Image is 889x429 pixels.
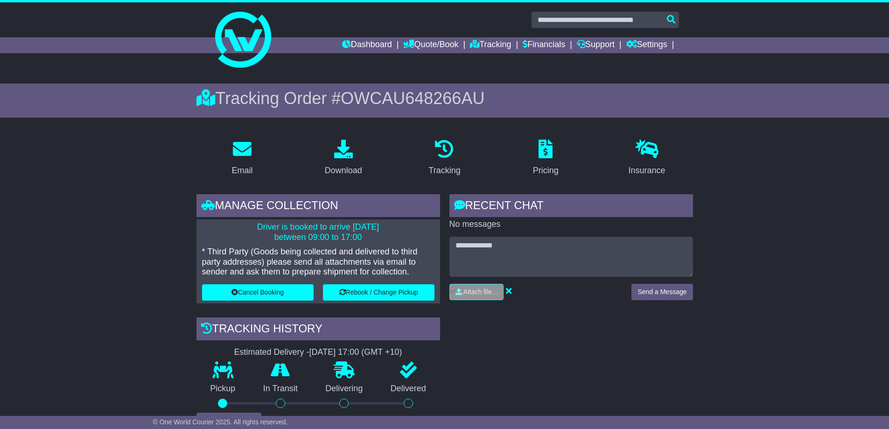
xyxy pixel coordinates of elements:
[196,347,440,358] div: Estimated Delivery -
[309,347,402,358] div: [DATE] 17:00 (GMT +10)
[629,164,665,177] div: Insurance
[527,136,565,180] a: Pricing
[202,222,434,242] p: Driver is booked to arrive [DATE] between 09:00 to 17:00
[312,384,377,394] p: Delivering
[196,88,693,108] div: Tracking Order #
[449,194,693,219] div: RECENT CHAT
[323,284,434,301] button: Rebook / Change Pickup
[153,418,288,426] span: © One World Courier 2025. All rights reserved.
[470,37,511,53] a: Tracking
[325,164,362,177] div: Download
[577,37,615,53] a: Support
[341,89,484,108] span: OWCAU648266AU
[249,384,312,394] p: In Transit
[196,384,250,394] p: Pickup
[403,37,458,53] a: Quote/Book
[533,164,559,177] div: Pricing
[377,384,440,394] p: Delivered
[523,37,565,53] a: Financials
[196,194,440,219] div: Manage collection
[231,164,252,177] div: Email
[319,136,368,180] a: Download
[202,284,314,301] button: Cancel Booking
[623,136,672,180] a: Insurance
[449,219,693,230] p: No messages
[422,136,466,180] a: Tracking
[225,136,259,180] a: Email
[631,284,693,300] button: Send a Message
[428,164,460,177] div: Tracking
[196,413,261,429] button: View Full Tracking
[196,317,440,343] div: Tracking history
[626,37,667,53] a: Settings
[342,37,392,53] a: Dashboard
[202,247,434,277] p: * Third Party (Goods being collected and delivered to third party addresses) please send all atta...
